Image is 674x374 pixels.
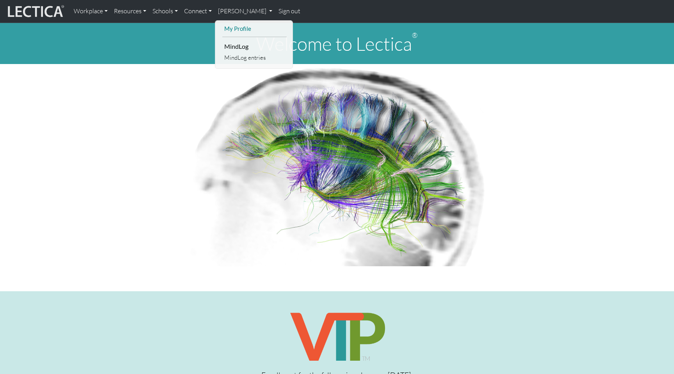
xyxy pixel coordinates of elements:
[222,24,287,34] a: My Profile
[111,3,149,20] a: Resources
[222,40,287,53] li: MindLog
[215,3,275,20] a: [PERSON_NAME]
[185,64,489,266] img: Human Connectome Project Image
[149,3,181,20] a: Schools
[181,3,215,20] a: Connect
[6,4,64,19] img: lecticalive
[222,53,287,62] a: MindLog entries
[275,3,303,20] a: Sign out
[71,3,111,20] a: Workplace
[412,31,418,39] sup: ®
[222,24,287,62] ul: [PERSON_NAME]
